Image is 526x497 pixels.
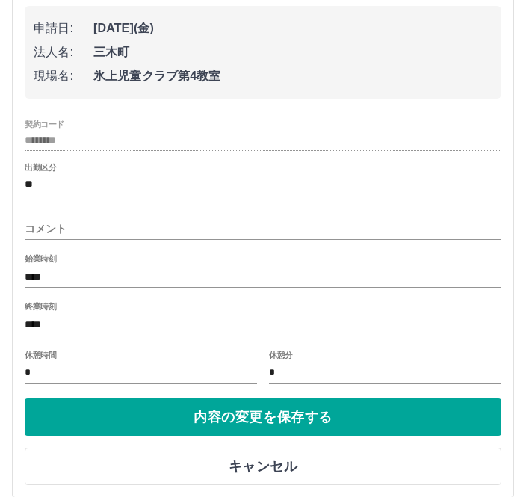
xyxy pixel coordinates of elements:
[25,349,56,360] label: 休憩時間
[25,301,56,312] label: 終業時刻
[25,162,56,173] label: 出勤区分
[25,398,501,436] button: 内容の変更を保存する
[93,67,492,85] span: 氷上児童クラブ第4教室
[34,43,93,61] span: 法人名:
[25,448,501,485] button: キャンセル
[34,19,93,37] span: 申請日:
[25,118,64,129] label: 契約コード
[25,253,56,265] label: 始業時刻
[269,349,293,360] label: 休憩分
[34,67,93,85] span: 現場名:
[93,43,492,61] span: 三木町
[93,19,492,37] span: [DATE](金)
